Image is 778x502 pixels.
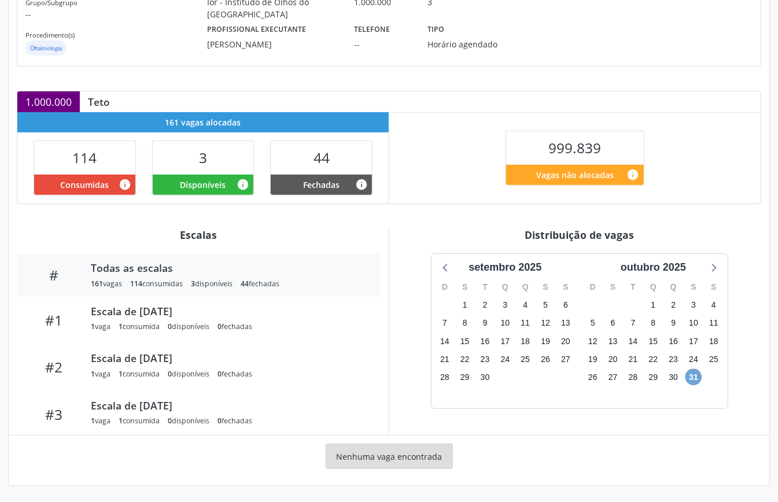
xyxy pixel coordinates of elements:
[397,228,761,241] div: Distribuição de vagas
[119,369,123,379] span: 1
[326,444,453,469] div: Nenhuma vaga encontrada
[91,279,103,289] span: 161
[72,148,97,167] span: 114
[457,369,473,385] span: segunda-feira, 29 de setembro de 2025
[549,138,602,157] span: 999.839
[537,315,554,331] span: sexta-feira, 12 de setembro de 2025
[585,369,601,385] span: domingo, 26 de outubro de 2025
[477,351,493,367] span: terça-feira, 23 de setembro de 2025
[517,351,533,367] span: quinta-feira, 25 de setembro de 2025
[497,351,513,367] span: quarta-feira, 24 de setembro de 2025
[435,278,455,296] div: D
[517,333,533,349] span: quinta-feira, 18 de setembro de 2025
[605,333,621,349] span: segunda-feira, 13 de outubro de 2025
[685,369,702,385] span: sexta-feira, 31 de outubro de 2025
[605,369,621,385] span: segunda-feira, 27 de outubro de 2025
[665,369,681,385] span: quinta-feira, 30 de outubro de 2025
[130,279,142,289] span: 114
[437,333,453,349] span: domingo, 14 de setembro de 2025
[91,352,364,364] div: Escala de [DATE]
[665,315,681,331] span: quinta-feira, 9 de outubro de 2025
[437,369,453,385] span: domingo, 28 de setembro de 2025
[625,369,641,385] span: terça-feira, 28 de outubro de 2025
[558,351,574,367] span: sábado, 27 de setembro de 2025
[168,322,209,331] div: disponíveis
[455,278,475,296] div: S
[537,297,554,313] span: sexta-feira, 5 de setembro de 2025
[537,351,554,367] span: sexta-feira, 26 de setembro de 2025
[191,279,233,289] div: disponíveis
[168,322,172,331] span: 0
[558,315,574,331] span: sábado, 13 de setembro de 2025
[91,416,110,426] div: vaga
[241,279,279,289] div: fechadas
[457,297,473,313] span: segunda-feira, 1 de setembro de 2025
[645,297,661,313] span: quarta-feira, 1 de outubro de 2025
[25,359,83,375] div: #2
[427,38,521,50] div: Horário agendado
[605,351,621,367] span: segunda-feira, 20 de outubro de 2025
[537,333,554,349] span: sexta-feira, 19 de setembro de 2025
[685,351,702,367] span: sexta-feira, 24 de outubro de 2025
[437,315,453,331] span: domingo, 7 de setembro de 2025
[119,178,131,191] i: Vagas alocadas que possuem marcações associadas
[625,333,641,349] span: terça-feira, 14 de outubro de 2025
[623,278,643,296] div: T
[536,278,556,296] div: S
[515,278,536,296] div: Q
[25,312,83,328] div: #1
[665,297,681,313] span: quinta-feira, 2 de outubro de 2025
[437,351,453,367] span: domingo, 21 de setembro de 2025
[119,369,160,379] div: consumida
[704,278,724,296] div: S
[17,228,381,241] div: Escalas
[645,351,661,367] span: quarta-feira, 22 de outubro de 2025
[30,45,62,52] small: Oftalmologia
[603,278,623,296] div: S
[475,278,495,296] div: T
[80,95,118,108] div: Teto
[119,416,123,426] span: 1
[684,278,704,296] div: S
[60,179,109,191] span: Consumidas
[91,305,364,318] div: Escala de [DATE]
[556,278,576,296] div: S
[536,169,614,181] span: Vagas não alocadas
[180,179,226,191] span: Disponíveis
[457,333,473,349] span: segunda-feira, 15 de setembro de 2025
[477,369,493,385] span: terça-feira, 30 de setembro de 2025
[168,416,172,426] span: 0
[625,315,641,331] span: terça-feira, 7 de outubro de 2025
[168,416,209,426] div: disponíveis
[17,91,80,112] div: 1.000.000
[25,267,83,283] div: #
[627,168,640,181] i: Quantidade de vagas restantes do teto de vagas
[217,369,252,379] div: fechadas
[241,279,249,289] span: 44
[91,369,110,379] div: vaga
[464,260,546,275] div: setembro 2025
[706,315,722,331] span: sábado, 11 de outubro de 2025
[354,38,411,50] div: --
[237,178,249,191] i: Vagas alocadas e sem marcações associadas
[217,416,222,426] span: 0
[314,148,330,167] span: 44
[477,297,493,313] span: terça-feira, 2 de setembro de 2025
[119,322,160,331] div: consumida
[497,333,513,349] span: quarta-feira, 17 de setembro de 2025
[217,369,222,379] span: 0
[477,333,493,349] span: terça-feira, 16 de setembro de 2025
[217,416,252,426] div: fechadas
[217,322,222,331] span: 0
[706,297,722,313] span: sábado, 4 de outubro de 2025
[706,351,722,367] span: sábado, 25 de outubro de 2025
[25,8,207,20] p: --
[354,20,390,38] label: Telefone
[25,31,75,39] small: Procedimento(s)
[457,315,473,331] span: segunda-feira, 8 de setembro de 2025
[685,315,702,331] span: sexta-feira, 10 de outubro de 2025
[119,322,123,331] span: 1
[207,38,338,50] div: [PERSON_NAME]
[91,369,95,379] span: 1
[497,315,513,331] span: quarta-feira, 10 de setembro de 2025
